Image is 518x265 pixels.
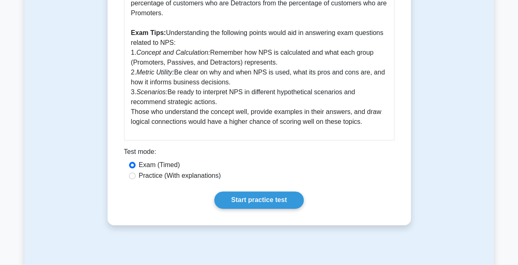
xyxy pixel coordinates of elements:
a: Start practice test [214,191,304,209]
div: Test mode: [124,147,394,160]
b: Exam Tips: [131,29,166,36]
label: Exam (Timed) [139,160,180,170]
label: Practice (With explanations) [139,171,221,181]
i: Concept and Calculation: [136,49,210,56]
i: Metric Utility: [136,69,174,76]
i: Scenarios: [136,88,168,95]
